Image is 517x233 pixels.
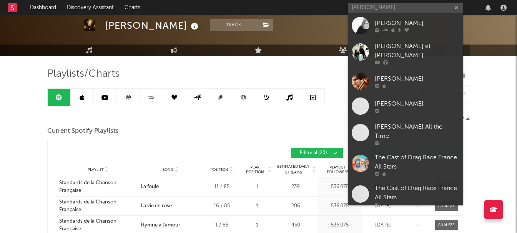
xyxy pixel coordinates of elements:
[59,179,137,194] a: Standards de la Chanson Française
[296,151,331,155] span: Editorial ( 20 )
[375,42,459,60] div: [PERSON_NAME] et [PERSON_NAME]
[88,167,104,172] span: Playlist
[375,18,459,28] div: [PERSON_NAME]
[59,198,137,213] a: Standards de la Chanson Française
[364,221,402,229] div: [DATE]
[141,221,180,229] div: Hymne à l'amour
[375,153,459,172] div: The Cast of Drag Race France All Stars
[375,122,459,141] div: [PERSON_NAME] All the Time!
[291,148,343,158] button: Editorial(20)
[375,184,459,202] div: The Cast of Drag Race France All Stars
[163,167,174,172] span: Song
[348,180,463,211] a: The Cast of Drag Race France All Stars
[348,69,463,94] a: [PERSON_NAME]
[276,221,316,229] div: 450
[59,218,137,233] a: Standards de la Chanson Française
[204,202,239,210] div: 16 / 85
[320,202,360,210] div: 536 075
[375,99,459,108] div: [PERSON_NAME]
[105,19,200,32] div: [PERSON_NAME]
[47,69,120,79] span: Playlists/Charts
[243,202,272,210] div: 1
[276,183,316,191] div: 239
[141,183,159,191] div: La foule
[375,74,459,83] div: [PERSON_NAME]
[348,13,463,38] a: [PERSON_NAME]
[210,19,258,31] button: Track
[348,119,463,149] a: [PERSON_NAME] All the Time!
[348,3,463,13] input: Search for artists
[243,165,267,174] span: Peak Position
[348,38,463,69] a: [PERSON_NAME] et [PERSON_NAME]
[204,183,239,191] div: 11 / 85
[276,164,311,175] span: Estimated Daily Streams
[348,149,463,180] a: The Cast of Drag Race France All Stars
[210,167,228,172] span: Position
[364,202,402,210] div: [DATE]
[276,202,316,210] div: 206
[320,165,356,174] span: Playlist Followers
[243,183,272,191] div: 1
[47,127,119,136] span: Current Spotify Playlists
[243,221,272,229] div: 1
[204,221,239,229] div: 1 / 85
[320,183,360,191] div: 536 075
[320,221,360,229] div: 536 075
[141,202,172,210] div: La vie en rose
[348,94,463,119] a: [PERSON_NAME]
